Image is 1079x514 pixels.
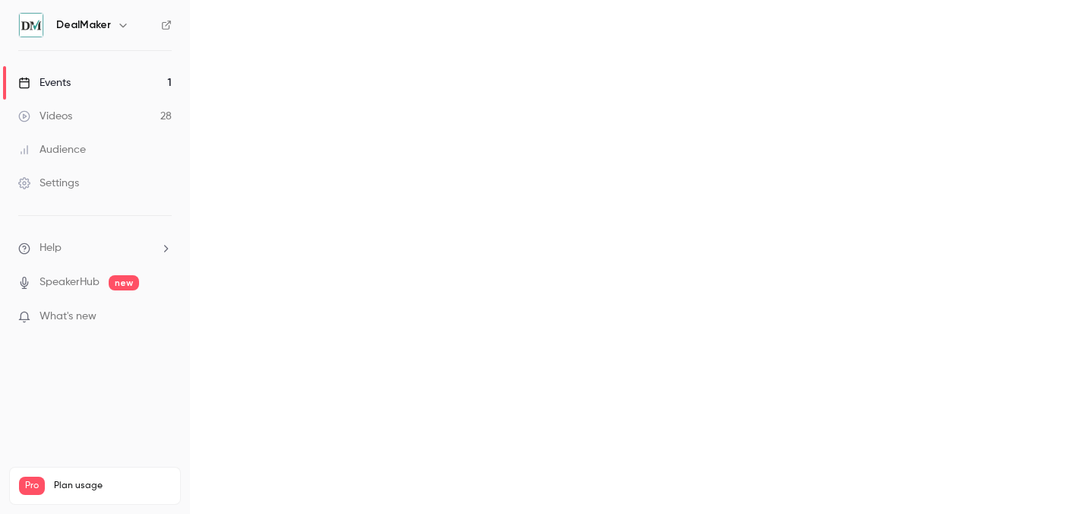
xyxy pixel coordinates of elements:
span: Pro [19,477,45,495]
div: Settings [18,176,79,191]
a: SpeakerHub [40,274,100,290]
span: Help [40,240,62,256]
span: Plan usage [54,480,171,492]
h6: DealMaker [56,17,111,33]
span: new [109,275,139,290]
div: Audience [18,142,86,157]
li: help-dropdown-opener [18,240,172,256]
div: Videos [18,109,72,124]
span: What's new [40,309,97,325]
img: DealMaker [19,13,43,37]
div: Events [18,75,71,90]
iframe: Noticeable Trigger [153,310,172,324]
